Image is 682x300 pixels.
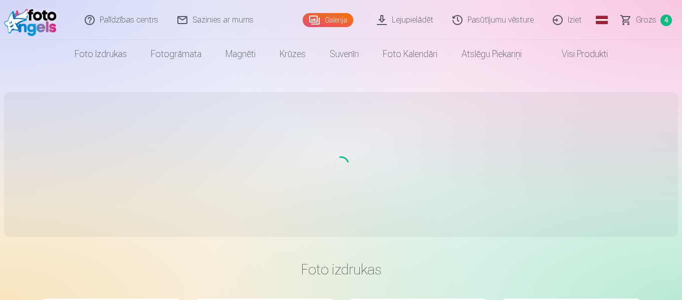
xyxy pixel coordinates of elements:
[49,260,634,278] h3: Foto izdrukas
[318,40,371,68] a: Suvenīri
[268,40,318,68] a: Krūzes
[213,40,268,68] a: Magnēti
[534,40,620,68] a: Visi produkti
[660,15,672,26] span: 4
[636,14,656,26] span: Grozs
[371,40,449,68] a: Foto kalendāri
[449,40,534,68] a: Atslēgu piekariņi
[139,40,213,68] a: Fotogrāmata
[63,40,139,68] a: Foto izdrukas
[303,13,353,27] a: Galerija
[4,4,62,36] img: /fa1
